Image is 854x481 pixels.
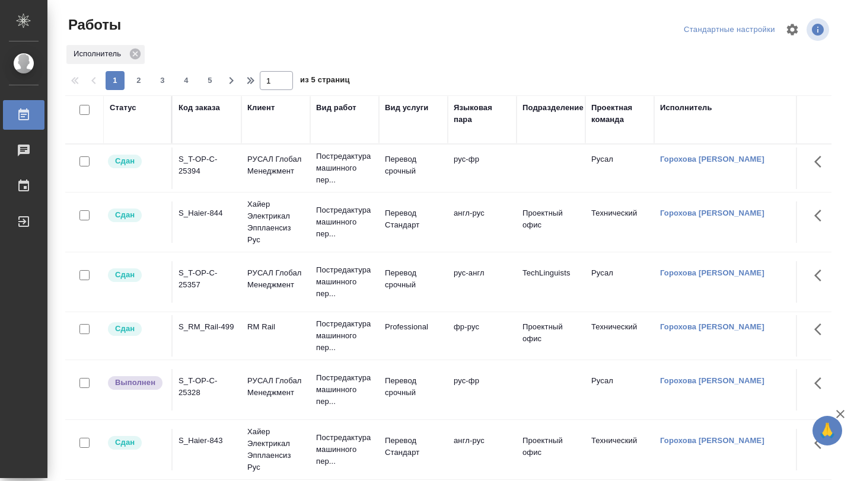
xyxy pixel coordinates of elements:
td: Русал [585,261,654,303]
button: Здесь прячутся важные кнопки [807,201,836,230]
span: 🙏 [817,418,837,443]
div: Исполнитель [660,102,712,114]
div: S_RM_Rail-499 [179,321,235,333]
p: Перевод Стандарт [385,207,442,231]
div: Исполнитель завершил работу [107,375,165,391]
a: Горохова [PERSON_NAME] [660,155,764,163]
div: S_Haier-844 [179,207,235,219]
div: S_T-OP-C-25357 [179,267,235,291]
td: фр-рус [448,315,517,357]
button: 3 [153,71,172,90]
p: Постредактура машинного пер... [316,150,373,186]
div: Менеджер проверил работу исполнителя, передает ее на следующий этап [107,435,165,451]
p: Постредактура машинного пер... [316,372,373,408]
td: рус-англ [448,261,517,303]
p: Сдан [115,323,135,335]
td: Проектный офис [517,429,585,470]
div: Статус [110,102,136,114]
div: Менеджер проверил работу исполнителя, передает ее на следующий этап [107,321,165,337]
a: Горохова [PERSON_NAME] [660,209,764,217]
button: 4 [177,71,196,90]
td: англ-рус [448,429,517,470]
p: Сдан [115,155,135,167]
a: Горохова [PERSON_NAME] [660,436,764,445]
div: Исполнитель [66,45,145,64]
button: Здесь прячутся важные кнопки [807,315,836,344]
span: 5 [200,75,219,86]
p: Постредактура машинного пер... [316,318,373,354]
p: Хайер Электрикал Эпплаенсиз Рус [247,198,304,246]
td: Технический [585,315,654,357]
div: Языковая пара [454,102,511,126]
p: Постредактура машинного пер... [316,432,373,467]
div: Вид работ [316,102,356,114]
p: РУСАЛ Глобал Менеджмент [247,375,304,399]
button: Здесь прячутся важные кнопки [807,147,836,176]
p: Постредактура машинного пер... [316,204,373,240]
p: РУСАЛ Глобал Менеджмент [247,267,304,291]
button: 2 [129,71,148,90]
td: Русал [585,369,654,411]
div: S_T-OP-C-25394 [179,153,235,177]
div: Подразделение [522,102,584,114]
span: Посмотреть информацию [807,18,831,41]
span: из 5 страниц [300,73,350,90]
div: Проектная команда [591,102,648,126]
a: Горохова [PERSON_NAME] [660,268,764,277]
a: Горохова [PERSON_NAME] [660,322,764,331]
p: Перевод срочный [385,153,442,177]
button: Здесь прячутся важные кнопки [807,429,836,457]
td: англ-рус [448,201,517,243]
button: Здесь прячутся важные кнопки [807,369,836,397]
button: 5 [200,71,219,90]
button: 🙏 [812,416,842,445]
td: рус-фр [448,369,517,411]
p: RM Rail [247,321,304,333]
div: S_T-OP-C-25328 [179,375,235,399]
div: Менеджер проверил работу исполнителя, передает ее на следующий этап [107,153,165,169]
td: Русал [585,147,654,189]
td: TechLinguists [517,261,585,303]
p: Professional [385,321,442,333]
p: РУСАЛ Глобал Менеджмент [247,153,304,177]
div: Код заказа [179,102,220,114]
div: Менеджер проверил работу исполнителя, передает ее на следующий этап [107,267,165,283]
div: split button [681,21,778,39]
td: Технический [585,429,654,470]
div: Менеджер проверил работу исполнителя, передает ее на следующий этап [107,207,165,223]
p: Выполнен [115,377,155,389]
td: Технический [585,201,654,243]
div: Вид услуги [385,102,429,114]
span: 2 [129,75,148,86]
a: Горохова [PERSON_NAME] [660,376,764,385]
span: 3 [153,75,172,86]
div: Клиент [247,102,275,114]
td: рус-фр [448,147,517,189]
td: Проектный офис [517,201,585,243]
p: Хайер Электрикал Эпплаенсиз Рус [247,426,304,473]
p: Исполнитель [74,48,125,60]
p: Перевод Стандарт [385,435,442,458]
p: Сдан [115,437,135,448]
span: 4 [177,75,196,86]
p: Перевод срочный [385,375,442,399]
div: S_Haier-843 [179,435,235,447]
button: Здесь прячутся важные кнопки [807,261,836,290]
span: Работы [65,15,121,34]
td: Проектный офис [517,315,585,357]
p: Перевод срочный [385,267,442,291]
span: Настроить таблицу [778,15,807,44]
p: Сдан [115,269,135,281]
p: Постредактура машинного пер... [316,264,373,300]
p: Сдан [115,209,135,221]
